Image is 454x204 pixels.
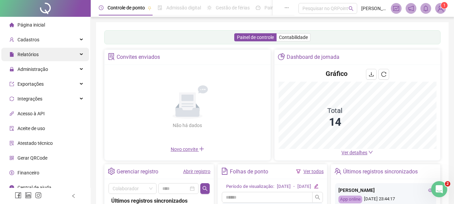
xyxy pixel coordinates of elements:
span: clock-circle [99,5,104,10]
span: Cadastros [17,37,39,42]
span: eye [428,188,433,193]
span: plus [199,146,204,152]
span: solution [108,53,115,60]
span: search [202,186,208,191]
span: file-text [221,168,228,175]
span: audit [9,126,14,131]
span: Página inicial [17,22,45,28]
span: Aceite de uso [17,126,45,131]
span: linkedin [25,192,32,199]
span: file [9,52,14,57]
span: Novo convite [171,147,204,152]
span: Controle de ponto [108,5,145,10]
span: Acesso à API [17,111,45,116]
span: dollar [9,170,14,175]
img: 79746 [436,3,446,13]
span: Contabilidade [279,35,308,40]
span: lock [9,67,14,72]
span: facebook [15,192,22,199]
span: filter [296,169,301,174]
span: export [9,82,14,86]
span: left [71,194,76,198]
a: Ver todos [303,169,324,174]
span: Gestão de férias [216,5,250,10]
div: Folhas de ponto [230,166,268,177]
span: Central de ajuda [17,185,51,190]
span: solution [9,141,14,146]
div: Últimos registros sincronizados [343,166,418,177]
span: api [9,111,14,116]
a: Ver detalhes down [341,150,373,155]
iframe: Intercom live chat [431,181,447,197]
span: notification [408,5,414,11]
span: Admissão digital [166,5,201,10]
div: Dashboard de jornada [287,51,339,63]
span: Ver detalhes [341,150,367,155]
div: Gerenciar registro [117,166,158,177]
span: download [369,72,374,77]
span: 1 [443,3,446,8]
div: [DATE] [277,183,291,190]
span: search [348,6,354,11]
div: [DATE] [297,183,311,190]
span: dashboard [256,5,260,10]
span: bell [423,5,429,11]
span: Gerar QRCode [17,155,47,161]
span: user-add [9,37,14,42]
span: instagram [35,192,42,199]
span: home [9,23,14,27]
span: sync [9,96,14,101]
sup: Atualize o seu contato no menu Meus Dados [441,2,448,9]
span: Integrações [17,96,42,101]
div: - [293,183,295,190]
span: down [368,150,373,155]
span: Administração [17,67,48,72]
span: team [334,168,341,175]
span: Relatórios [17,52,39,57]
div: Não há dados [157,122,218,129]
span: qrcode [9,156,14,160]
h4: Gráfico [326,69,347,78]
span: sun [207,5,212,10]
span: fund [393,5,399,11]
span: pie-chart [278,53,285,60]
div: Convites enviados [117,51,160,63]
span: pushpin [148,6,152,10]
span: 2 [445,181,450,187]
span: edit [314,184,318,188]
span: Painel de controle [237,35,274,40]
span: Painel do DP [264,5,291,10]
div: [DATE] 23:44:17 [338,196,433,203]
span: Financeiro [17,170,39,175]
span: ellipsis [284,5,289,10]
span: info-circle [9,185,14,190]
a: Abrir registro [183,169,210,174]
span: file-done [158,5,162,10]
span: Exportações [17,81,44,87]
span: Atestado técnico [17,140,53,146]
span: search [315,195,320,200]
span: [PERSON_NAME] - CS [361,5,387,12]
div: [PERSON_NAME] [338,187,433,194]
span: setting [108,168,115,175]
div: App online [338,196,362,203]
div: Período de visualização: [226,183,274,190]
span: reload [381,72,386,77]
